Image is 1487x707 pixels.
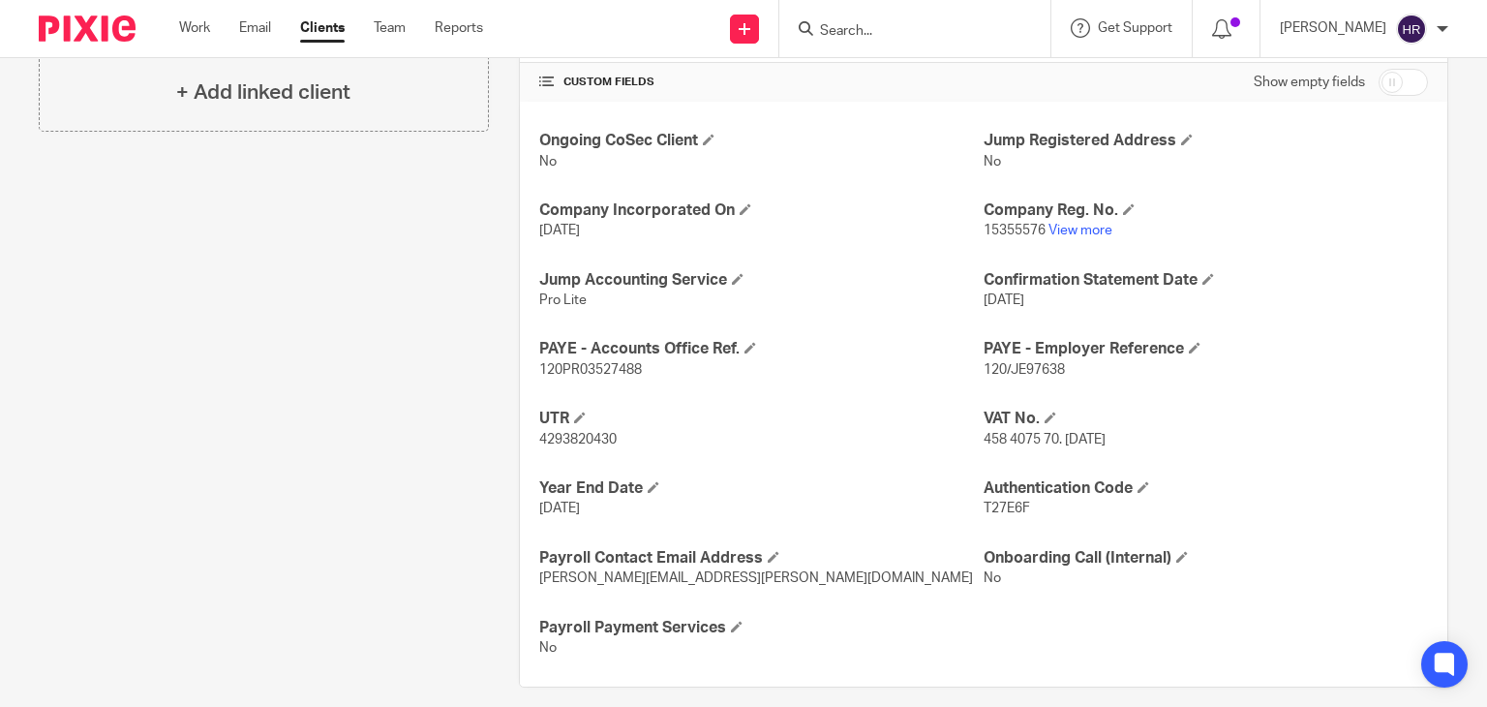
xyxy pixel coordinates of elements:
[539,409,984,429] h4: UTR
[1048,224,1112,237] a: View more
[539,433,617,446] span: 4293820430
[539,200,984,221] h4: Company Incorporated On
[435,18,483,38] a: Reports
[984,502,1030,515] span: T27E6F
[239,18,271,38] a: Email
[1280,18,1386,38] p: [PERSON_NAME]
[984,131,1428,151] h4: Jump Registered Address
[300,18,345,38] a: Clients
[984,270,1428,291] h4: Confirmation Statement Date
[539,571,973,585] span: [PERSON_NAME][EMAIL_ADDRESS][PERSON_NAME][DOMAIN_NAME]
[984,200,1428,221] h4: Company Reg. No.
[984,339,1428,359] h4: PAYE - Employer Reference
[984,293,1024,307] span: [DATE]
[1254,73,1365,92] label: Show empty fields
[539,339,984,359] h4: PAYE - Accounts Office Ref.
[539,131,984,151] h4: Ongoing CoSec Client
[984,224,1046,237] span: 15355576
[818,23,992,41] input: Search
[984,363,1065,377] span: 120/JE97638
[179,18,210,38] a: Work
[984,409,1428,429] h4: VAT No.
[539,224,580,237] span: [DATE]
[984,433,1106,446] span: 458 4075 70. [DATE]
[539,75,984,90] h4: CUSTOM FIELDS
[539,618,984,638] h4: Payroll Payment Services
[539,478,984,499] h4: Year End Date
[1396,14,1427,45] img: svg%3E
[539,155,557,169] span: No
[1098,21,1172,35] span: Get Support
[984,155,1001,169] span: No
[176,77,350,108] h4: + Add linked client
[984,478,1428,499] h4: Authentication Code
[539,363,642,377] span: 120PR03527488
[539,548,984,569] h4: Payroll Contact Email Address
[374,18,406,38] a: Team
[539,641,557,655] span: No
[984,571,1001,585] span: No
[539,293,587,307] span: Pro Lite
[539,270,984,291] h4: Jump Accounting Service
[539,502,580,515] span: [DATE]
[39,15,136,42] img: Pixie
[984,548,1428,569] h4: Onboarding Call (Internal)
